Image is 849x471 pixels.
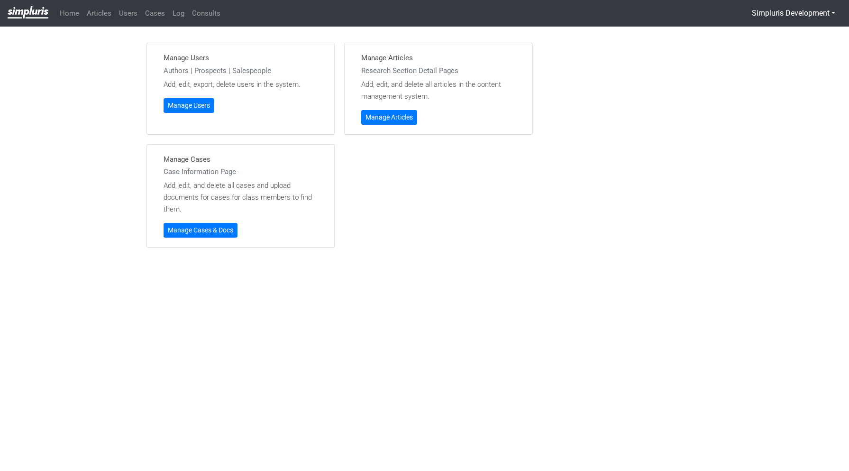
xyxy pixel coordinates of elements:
p: Add, edit, export, delete users in the system. [164,79,318,91]
a: Consults [188,4,224,23]
button: Simpluris Development [746,4,841,22]
h5: Manage Cases [164,154,318,165]
a: Articles [83,4,115,23]
a: Manage Articles [361,110,417,125]
p: Add, edit, and delete all cases and upload documents for cases for class members to find them. [164,180,318,215]
a: Manage Users [164,98,214,113]
h6: Authors | Prospects | Salespeople [164,66,318,75]
a: Manage Cases & Docs [164,223,237,238]
a: Users [115,4,141,23]
p: Add, edit, and delete all articles in the content management system. [361,79,516,102]
h5: Manage Articles [361,53,516,64]
a: Home [56,4,83,23]
h6: Research Section Detail Pages [361,66,516,75]
h5: Manage Users [164,53,318,64]
a: Log [169,4,188,23]
img: Privacy-class-action [8,6,48,18]
h6: Case Information Page [164,167,318,176]
a: Cases [141,4,169,23]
